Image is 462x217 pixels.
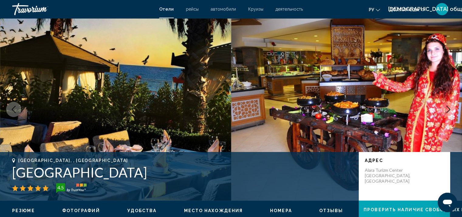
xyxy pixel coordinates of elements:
[365,167,413,184] p: Alara Turizm Center [GEOGRAPHIC_DATA], [GEOGRAPHIC_DATA]
[54,184,67,191] div: 4.5
[159,7,174,12] a: Отели
[56,183,87,193] img: trustyou-badge-hor.svg
[369,5,380,14] button: Изменить язык
[6,102,21,117] button: Previous image
[365,158,444,163] p: адрес
[270,208,292,213] button: Номера
[211,7,236,12] a: автомобили
[275,7,303,12] a: деятельность
[12,164,353,180] h1: [GEOGRAPHIC_DATA]
[12,208,35,213] button: Резюме
[248,7,263,12] a: Круизы
[441,102,456,117] button: Next image
[319,208,343,213] button: Отзывы
[18,158,128,163] span: [GEOGRAPHIC_DATA], , [GEOGRAPHIC_DATA]
[127,208,157,213] button: Удобства
[369,7,374,12] font: ру
[184,208,243,213] button: Место нахождения
[12,3,153,15] a: Травориум
[434,3,450,15] button: Меню пользователя
[438,193,457,212] iframe: Кнопка запуска окна обмена сообщениями
[62,208,100,213] button: Фотографий
[389,5,425,14] button: Изменить валюту
[186,7,199,12] a: рейсы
